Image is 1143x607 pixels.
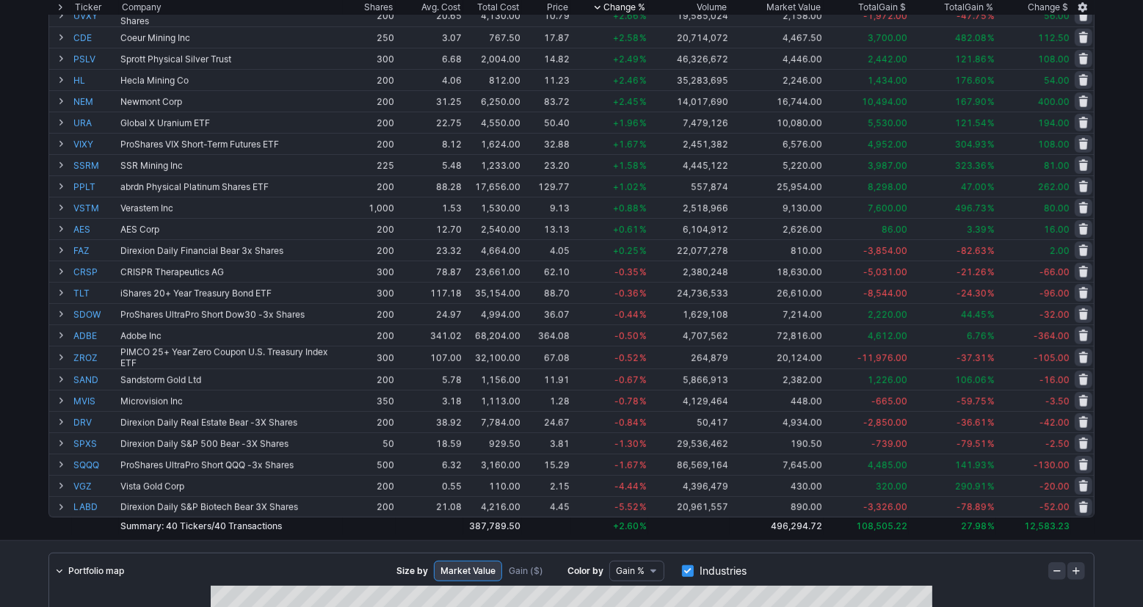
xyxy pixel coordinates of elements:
[639,160,647,171] span: %
[957,245,987,256] span: -82.63
[648,303,730,324] td: 1,629,108
[522,48,571,69] td: 14.82
[868,203,907,214] span: 7,600.00
[730,239,824,261] td: 810.00
[955,32,987,43] span: 482.08
[1050,245,1070,256] span: 2.00
[120,203,341,214] div: Verastem Inc
[648,4,730,26] td: 19,585,024
[613,181,639,192] span: +1.02
[343,346,396,368] td: 300
[648,48,730,69] td: 46,326,672
[73,454,117,475] a: SQQQ
[522,303,571,324] td: 36.07
[614,352,639,363] span: -0.52
[1034,330,1070,341] span: -364.00
[648,390,730,411] td: 4,129,464
[68,564,124,578] span: Portfolio map
[648,432,730,454] td: 29,536,462
[463,282,522,303] td: 35,154.00
[502,561,550,581] a: Gain ($)
[440,564,496,578] span: Market Value
[463,90,522,112] td: 6,250.00
[1038,181,1070,192] span: 262.00
[613,96,639,107] span: +2.45
[987,288,995,299] span: %
[120,288,341,299] div: iShares 20+ Year Treasury Bond ETF
[522,133,571,154] td: 32.88
[614,396,639,407] span: -0.78
[396,112,463,133] td: 22.75
[120,139,341,150] div: ProShares VIX Short-Term Futures ETF
[613,160,639,171] span: +1.58
[463,432,522,454] td: 929.50
[639,117,647,128] span: %
[730,133,824,154] td: 6,576.00
[73,70,117,90] a: HL
[987,117,995,128] span: %
[343,90,396,112] td: 200
[522,218,571,239] td: 13.13
[522,90,571,112] td: 83.72
[343,239,396,261] td: 200
[967,330,987,341] span: 6.76
[463,303,522,324] td: 4,994.00
[868,54,907,65] span: 2,442.00
[868,374,907,385] span: 1,226.00
[396,239,463,261] td: 23.32
[639,309,647,320] span: %
[613,10,639,21] span: +2.66
[730,26,824,48] td: 4,467.50
[648,197,730,218] td: 2,518,966
[987,224,995,235] span: %
[648,411,730,432] td: 50,417
[682,561,747,581] label: Industries
[73,369,117,390] a: SAND
[955,374,987,385] span: 106.06
[120,224,341,235] div: AES Corp
[522,197,571,218] td: 9.13
[1038,32,1070,43] span: 112.50
[987,75,995,86] span: %
[957,396,987,407] span: -59.75
[987,245,995,256] span: %
[648,346,730,368] td: 264,879
[522,390,571,411] td: 1.28
[614,309,639,320] span: -0.44
[1034,352,1070,363] span: -105.00
[1038,139,1070,150] span: 108.00
[396,303,463,324] td: 24.97
[522,261,571,282] td: 62.10
[648,133,730,154] td: 2,451,382
[120,374,341,385] div: Sandstorm Gold Ltd
[639,181,647,192] span: %
[639,10,647,21] span: %
[1044,75,1070,86] span: 54.00
[343,324,396,346] td: 200
[343,261,396,282] td: 300
[343,411,396,432] td: 200
[957,266,987,277] span: -21.26
[120,346,341,368] div: PIMCO 25+ Year Zero Coupon U.S. Treasury Index ETF
[730,432,824,454] td: 190.50
[613,245,639,256] span: +0.25
[343,4,396,26] td: 200
[616,564,645,578] span: Gain %
[463,218,522,239] td: 2,540.00
[73,346,117,368] a: ZROZ
[396,324,463,346] td: 341.02
[73,433,117,454] a: SPXS
[730,175,824,197] td: 25,954.00
[396,218,463,239] td: 12.70
[463,4,522,26] td: 4,130.00
[120,417,341,428] div: Direxion Daily Real Estate Bear -3X Shares
[49,561,130,581] a: Portfolio map
[955,203,987,214] span: 496.73
[343,48,396,69] td: 300
[730,346,824,368] td: 20,124.00
[648,368,730,390] td: 5,866,913
[730,112,824,133] td: 10,080.00
[639,330,647,341] span: %
[343,69,396,90] td: 200
[730,390,824,411] td: 448.00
